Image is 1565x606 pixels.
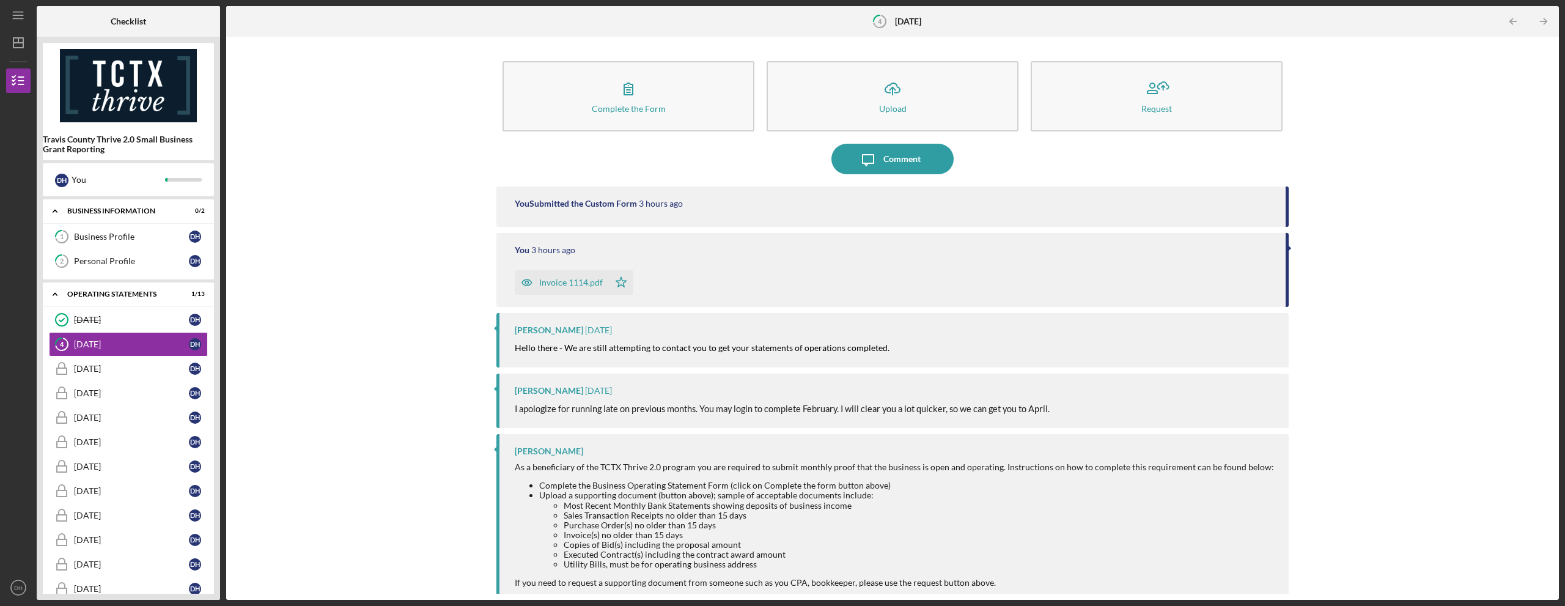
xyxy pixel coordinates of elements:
[189,436,201,448] div: D H
[592,104,666,113] div: Complete the Form
[189,583,201,595] div: D H
[767,61,1018,131] button: Upload
[1031,61,1283,131] button: Request
[67,290,174,298] div: Operating Statements
[189,363,201,375] div: D H
[74,232,189,242] div: Business Profile
[49,454,208,479] a: [DATE]DH
[6,575,31,600] button: DH
[14,585,23,591] text: DH
[585,325,612,335] time: 2025-08-06 22:04
[49,405,208,430] a: [DATE]DH
[49,357,208,381] a: [DATE]DH
[74,462,189,471] div: [DATE]
[564,501,1276,511] li: Most Recent Monthly Bank Statements showing deposits of business income
[564,560,1276,569] li: Utility Bills, must be for operating business address
[67,207,174,215] div: BUSINESS INFORMATION
[564,511,1276,520] li: Sales Transaction Receipts no older than 15 days
[49,479,208,503] a: [DATE]DH
[74,413,189,423] div: [DATE]
[639,199,683,209] time: 2025-08-12 15:17
[183,290,205,298] div: 1 / 13
[60,233,64,241] tspan: 1
[49,224,208,249] a: 1Business ProfileDH
[49,332,208,357] a: 4[DATE]DH
[515,342,889,353] mark: Hello there - We are still attempting to contact you to get your statements of operations completed.
[49,528,208,552] a: [DATE]DH
[539,490,1276,569] li: Upload a supporting document (button above); sample of acceptable documents include:
[189,255,201,267] div: D H
[74,584,189,594] div: [DATE]
[43,135,214,154] b: Travis County Thrive 2.0 Small Business Grant Reporting
[515,446,583,456] div: [PERSON_NAME]
[564,520,1276,530] li: Purchase Order(s) no older than 15 days
[515,462,1276,472] div: As a beneficiary of the TCTX Thrive 2.0 program you are required to submit monthly proof that the...
[189,534,201,546] div: D H
[49,381,208,405] a: [DATE]DH
[111,17,146,26] b: Checklist
[74,256,189,266] div: Personal Profile
[878,17,882,25] tspan: 4
[74,535,189,545] div: [DATE]
[49,503,208,528] a: [DATE]DH
[564,530,1276,540] li: Invoice(s) no older than 15 days
[539,278,603,287] div: Invoice 1114.pdf
[189,231,201,243] div: D H
[55,174,68,187] div: D H
[49,249,208,273] a: 2Personal ProfileDH
[539,481,1276,490] li: Complete the Business Operating Statement Form (click on Complete the form button above)
[189,485,201,497] div: D H
[883,144,921,174] div: Comment
[515,199,637,209] div: You Submitted the Custom Form
[74,388,189,398] div: [DATE]
[1141,104,1172,113] div: Request
[515,325,583,335] div: [PERSON_NAME]
[43,49,214,122] img: Product logo
[895,17,921,26] b: [DATE]
[74,364,189,374] div: [DATE]
[74,560,189,569] div: [DATE]
[189,387,201,399] div: D H
[74,511,189,520] div: [DATE]
[515,245,529,255] div: You
[879,104,907,113] div: Upload
[183,207,205,215] div: 0 / 2
[503,61,754,131] button: Complete the Form
[585,386,612,396] time: 2025-04-07 17:21
[49,577,208,601] a: [DATE]DH
[49,308,208,332] a: [DATE]DH
[60,341,64,349] tspan: 4
[189,412,201,424] div: D H
[189,314,201,326] div: D H
[515,270,633,295] button: Invoice 1114.pdf
[49,552,208,577] a: [DATE]DH
[531,245,575,255] time: 2025-08-12 15:16
[515,404,1050,414] span: I apologize for running late on previous months. You may login to complete February. I will clear...
[515,386,583,396] div: [PERSON_NAME]
[515,578,1276,588] div: If you need to request a supporting document from someone such as you CPA, bookkeeper, please use...
[189,558,201,571] div: D H
[189,338,201,350] div: D H
[189,460,201,473] div: D H
[831,144,954,174] button: Comment
[72,169,165,190] div: You
[60,257,64,265] tspan: 2
[74,486,189,496] div: [DATE]
[564,550,1276,560] li: Executed Contract(s) including the contract award amount
[74,339,189,349] div: [DATE]
[564,540,1276,550] li: Copies of Bid(s) including the proposal amount
[74,315,189,325] div: [DATE]
[49,430,208,454] a: [DATE]DH
[74,437,189,447] div: [DATE]
[189,509,201,522] div: D H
